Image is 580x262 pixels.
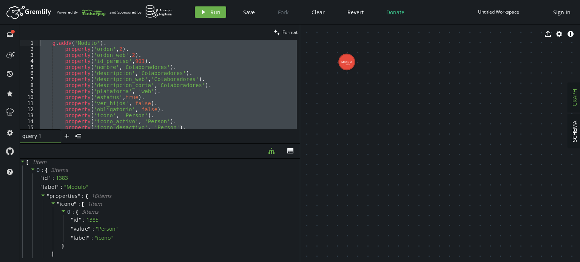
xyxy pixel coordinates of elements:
[32,158,46,165] span: 1 item
[20,124,39,130] div: 15
[110,5,172,19] div: and Sponsored by
[145,5,172,18] img: AWS Neptune
[243,9,255,16] span: Save
[20,106,39,112] div: 12
[82,193,84,199] span: :
[61,184,62,190] span: :
[71,216,74,223] span: "
[45,167,47,173] span: {
[342,6,369,18] button: Revert
[312,9,325,16] span: Clear
[347,9,364,16] span: Revert
[386,9,404,16] span: Donate
[61,242,64,249] span: }
[79,201,80,207] span: :
[86,216,99,223] div: 1385
[47,192,49,199] span: "
[571,121,578,142] span: SCHEMA
[57,6,106,19] div: Powered By
[88,225,91,232] span: "
[49,192,78,199] span: properties
[96,225,118,232] span: " Person "
[91,234,93,241] span: :
[79,216,82,223] span: "
[48,174,51,181] span: "
[95,234,113,241] span: " icono "
[43,184,57,190] span: label
[271,25,300,40] button: Format
[341,60,352,64] tspan: Modulo
[87,234,89,241] span: "
[64,183,88,190] span: " Modulo "
[344,63,350,66] tspan: (1383)
[20,46,39,52] div: 2
[76,208,78,215] span: {
[86,193,88,199] span: {
[282,29,298,35] span: Format
[20,58,39,64] div: 4
[20,88,39,94] div: 9
[478,9,519,15] div: Untitled Workspace
[40,174,43,181] span: "
[82,208,99,215] span: 3 item s
[20,76,39,82] div: 7
[51,166,68,173] span: 3 item s
[72,208,74,215] span: :
[78,192,80,199] span: "
[74,216,79,223] span: id
[56,183,59,190] span: "
[88,200,102,207] span: 1 item
[51,250,54,257] span: ]
[381,6,410,18] button: Donate
[42,167,44,173] span: :
[43,175,48,181] span: id
[22,133,52,139] span: query 1
[60,200,74,207] span: icono
[57,200,60,207] span: "
[82,201,84,207] span: [
[91,192,111,199] span: 16 item s
[52,175,54,181] span: :
[20,100,39,106] div: 11
[20,52,39,58] div: 3
[71,225,74,232] span: "
[83,216,85,223] span: :
[74,225,88,232] span: value
[20,118,39,124] div: 14
[278,9,288,16] span: Fork
[37,166,40,173] span: 0
[20,40,39,46] div: 1
[306,6,330,18] button: Clear
[571,89,578,106] span: GRAPH
[26,159,28,165] span: [
[20,82,39,88] div: 8
[20,112,39,118] div: 13
[20,94,39,100] div: 10
[74,234,87,241] span: label
[210,9,221,16] span: Run
[67,208,71,215] span: 0
[549,6,574,18] button: Sign In
[56,175,68,181] div: 1383
[93,225,94,232] span: :
[195,6,226,18] button: Run
[553,9,571,16] span: Sign In
[272,6,295,18] button: Fork
[40,183,43,190] span: "
[71,234,74,241] span: "
[20,70,39,76] div: 6
[20,64,39,70] div: 5
[74,200,77,207] span: "
[238,6,261,18] button: Save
